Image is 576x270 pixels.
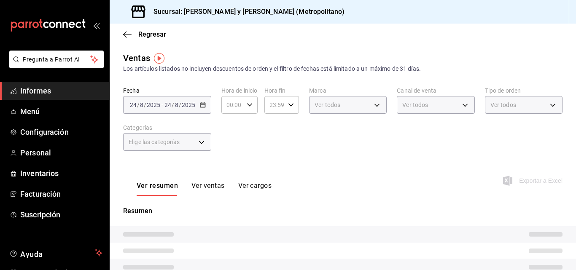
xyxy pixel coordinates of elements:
[191,182,225,190] font: Ver ventas
[153,8,345,16] font: Sucursal: [PERSON_NAME] y [PERSON_NAME] (Metropolitano)
[123,87,140,94] font: Fecha
[20,250,43,259] font: Ayuda
[123,53,150,63] font: Ventas
[123,124,152,131] font: Categorías
[140,102,144,108] input: --
[20,128,69,136] font: Configuración
[20,86,51,95] font: Informes
[23,56,80,63] font: Pregunta a Parrot AI
[129,102,137,108] input: --
[238,182,272,190] font: Ver cargos
[123,30,166,38] button: Regresar
[123,65,421,72] font: Los artículos listados no incluyen descuentos de orden y el filtro de fechas está limitado a un m...
[6,61,104,70] a: Pregunta a Parrot AI
[402,102,428,108] font: Ver todos
[181,102,196,108] input: ----
[144,102,146,108] font: /
[221,87,258,94] font: Hora de inicio
[175,102,179,108] input: --
[315,102,340,108] font: Ver todos
[20,107,40,116] font: Menú
[20,148,51,157] font: Personal
[397,87,436,94] font: Canal de venta
[20,190,61,198] font: Facturación
[129,139,180,145] font: Elige las categorías
[179,102,181,108] font: /
[161,102,163,108] font: -
[20,210,60,219] font: Suscripción
[490,102,516,108] font: Ver todos
[123,207,152,215] font: Resumen
[154,53,164,64] img: Marcador de información sobre herramientas
[20,169,59,178] font: Inventarios
[146,102,161,108] input: ----
[137,182,178,190] font: Ver resumen
[137,102,140,108] font: /
[172,102,174,108] font: /
[93,22,100,29] button: abrir_cajón_menú
[264,87,286,94] font: Hora fin
[309,87,326,94] font: Marca
[9,51,104,68] button: Pregunta a Parrot AI
[164,102,172,108] input: --
[485,87,521,94] font: Tipo de orden
[137,181,272,196] div: pestañas de navegación
[138,30,166,38] font: Regresar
